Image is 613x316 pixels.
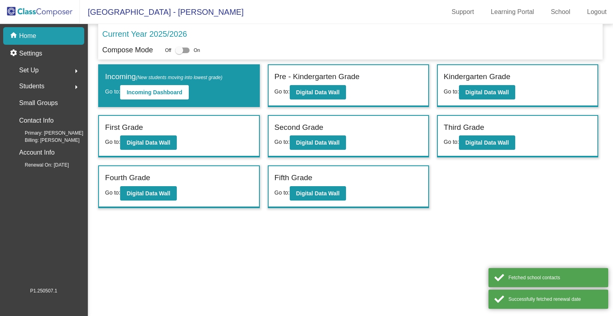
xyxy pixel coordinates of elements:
b: Digital Data Wall [296,139,340,146]
span: Go to: [105,88,120,95]
p: Home [19,31,36,41]
label: Fifth Grade [275,172,312,184]
span: Go to: [444,88,459,95]
button: Digital Data Wall [120,135,176,150]
span: Go to: [105,189,120,196]
label: Fourth Grade [105,172,150,184]
button: Digital Data Wall [120,186,176,201]
span: Billing: [PERSON_NAME] [12,137,79,144]
label: First Grade [105,122,143,133]
p: Small Groups [19,97,58,109]
button: Incoming Dashboard [120,85,188,99]
button: Digital Data Wall [459,85,515,99]
span: Go to: [275,88,290,95]
b: Incoming Dashboard [127,89,182,95]
span: Off [165,47,171,54]
mat-icon: arrow_right [71,66,81,76]
b: Digital Data Wall [127,190,170,197]
b: Digital Data Wall [296,89,340,95]
div: Successfully fetched renewal date [508,296,602,303]
span: Primary: [PERSON_NAME] [12,129,83,137]
label: Pre - Kindergarten Grade [275,71,360,83]
span: Set Up [19,65,39,76]
span: Go to: [275,139,290,145]
span: Renewal On: [DATE] [12,161,69,169]
button: Digital Data Wall [290,85,346,99]
span: On [194,47,200,54]
label: Kindergarten Grade [444,71,510,83]
label: Third Grade [444,122,484,133]
a: Logout [581,6,613,18]
p: Account Info [19,147,55,158]
a: Learning Portal [484,6,541,18]
p: Compose Mode [102,45,153,56]
b: Digital Data Wall [127,139,170,146]
div: Fetched school contacts [508,274,602,281]
p: Contact Info [19,115,53,126]
label: Incoming [105,71,222,83]
span: (New students moving into lowest grade) [136,75,222,80]
b: Digital Data Wall [465,139,509,146]
span: Students [19,81,44,92]
a: Support [445,6,481,18]
mat-icon: settings [10,49,19,58]
span: Go to: [275,189,290,196]
b: Digital Data Wall [465,89,509,95]
button: Digital Data Wall [290,186,346,201]
mat-icon: home [10,31,19,41]
button: Digital Data Wall [459,135,515,150]
a: School [544,6,577,18]
b: Digital Data Wall [296,190,340,197]
label: Second Grade [275,122,324,133]
p: Current Year 2025/2026 [102,28,187,40]
span: Go to: [105,139,120,145]
button: Digital Data Wall [290,135,346,150]
p: Settings [19,49,42,58]
mat-icon: arrow_right [71,82,81,92]
span: [GEOGRAPHIC_DATA] - [PERSON_NAME] [80,6,243,18]
span: Go to: [444,139,459,145]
